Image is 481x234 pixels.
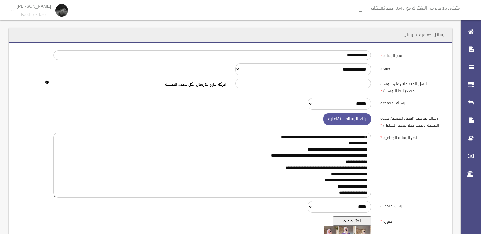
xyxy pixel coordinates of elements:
[17,12,51,17] small: Facebook User
[376,201,448,210] label: ارسال ملحقات
[376,98,448,107] label: ارساله لمجموعه
[376,133,448,141] label: نص الرساله الجماعيه
[17,4,51,9] p: [PERSON_NAME]
[376,216,448,225] label: صوره
[396,29,452,41] header: رسائل جماعيه / ارسال
[376,63,448,72] label: الصفحه
[333,216,371,226] button: اختر صوره
[323,113,371,125] button: بناء الرساله التفاعليه
[376,79,448,94] label: ارسل للمتفاعلين على بوست محدد(رابط البوست)
[376,113,448,129] label: رساله تفاعليه (افضل لتحسين جوده الصفحه وتجنب حظر ضعف التفاعل)
[53,82,226,87] h6: اتركه فارغ للارسال لكل عملاء الصفحه
[376,50,448,59] label: اسم الرساله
